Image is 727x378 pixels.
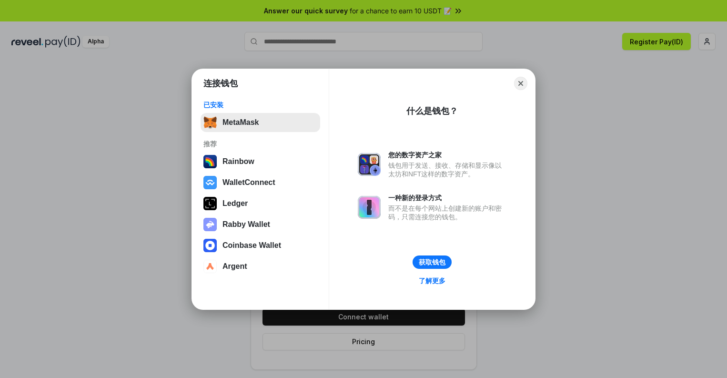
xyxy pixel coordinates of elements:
a: 了解更多 [413,275,451,287]
div: 钱包用于发送、接收、存储和显示像以太坊和NFT这样的数字资产。 [388,161,506,178]
button: Close [514,77,527,90]
div: MetaMask [222,118,259,127]
img: svg+xml,%3Csvg%20xmlns%3D%22http%3A%2F%2Fwww.w3.org%2F2000%2Fsvg%22%20width%3D%2228%22%20height%3... [203,197,217,210]
img: svg+xml,%3Csvg%20xmlns%3D%22http%3A%2F%2Fwww.w3.org%2F2000%2Fsvg%22%20fill%3D%22none%22%20viewBox... [203,218,217,231]
div: 而不是在每个网站上创建新的账户和密码，只需连接您的钱包。 [388,204,506,221]
div: WalletConnect [222,178,275,187]
button: MetaMask [201,113,320,132]
div: 了解更多 [419,276,445,285]
button: Coinbase Wallet [201,236,320,255]
img: svg+xml,%3Csvg%20xmlns%3D%22http%3A%2F%2Fwww.w3.org%2F2000%2Fsvg%22%20fill%3D%22none%22%20viewBox... [358,153,381,176]
img: svg+xml,%3Csvg%20xmlns%3D%22http%3A%2F%2Fwww.w3.org%2F2000%2Fsvg%22%20fill%3D%22none%22%20viewBox... [358,196,381,219]
button: Ledger [201,194,320,213]
img: svg+xml,%3Csvg%20width%3D%2228%22%20height%3D%2228%22%20viewBox%3D%220%200%2028%2028%22%20fill%3D... [203,239,217,252]
img: svg+xml,%3Csvg%20width%3D%2228%22%20height%3D%2228%22%20viewBox%3D%220%200%2028%2028%22%20fill%3D... [203,176,217,189]
div: 什么是钱包？ [406,105,458,117]
button: WalletConnect [201,173,320,192]
div: Rainbow [222,157,254,166]
div: Ledger [222,199,248,208]
div: 已安装 [203,101,317,109]
button: Argent [201,257,320,276]
img: svg+xml,%3Csvg%20fill%3D%22none%22%20height%3D%2233%22%20viewBox%3D%220%200%2035%2033%22%20width%... [203,116,217,129]
div: Argent [222,262,247,271]
button: 获取钱包 [413,255,452,269]
div: 获取钱包 [419,258,445,266]
div: Rabby Wallet [222,220,270,229]
div: Coinbase Wallet [222,241,281,250]
button: Rainbow [201,152,320,171]
img: svg+xml,%3Csvg%20width%3D%2228%22%20height%3D%2228%22%20viewBox%3D%220%200%2028%2028%22%20fill%3D... [203,260,217,273]
div: 您的数字资产之家 [388,151,506,159]
img: svg+xml,%3Csvg%20width%3D%22120%22%20height%3D%22120%22%20viewBox%3D%220%200%20120%20120%22%20fil... [203,155,217,168]
div: 一种新的登录方式 [388,194,506,202]
div: 推荐 [203,140,317,148]
h1: 连接钱包 [203,78,238,89]
button: Rabby Wallet [201,215,320,234]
